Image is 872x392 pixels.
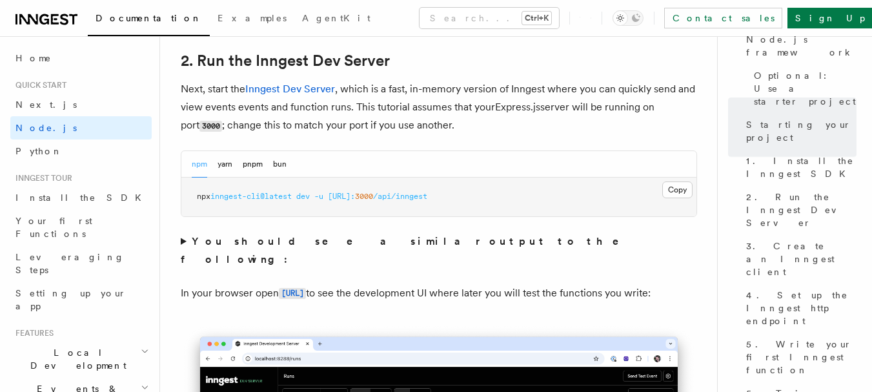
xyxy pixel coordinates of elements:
span: Inngest tour [10,173,72,183]
a: Python [10,139,152,163]
button: Copy [662,181,693,198]
a: 1. Install the Inngest SDK [741,149,857,185]
span: Documentation [96,13,202,23]
a: Home [10,46,152,70]
p: In your browser open to see the development UI where later you will test the functions you write: [181,284,697,303]
a: Contact sales [664,8,782,28]
span: 2. Run the Inngest Dev Server [746,191,857,229]
a: Inngest Dev Server [245,83,335,95]
button: Local Development [10,341,152,377]
button: bun [273,151,287,178]
span: Setting up your app [15,288,127,311]
span: 1. Install the Inngest SDK [746,154,857,180]
button: npm [192,151,207,178]
span: Local Development [10,346,141,372]
a: Install the SDK [10,186,152,209]
a: 3. Create an Inngest client [741,234,857,284]
strong: You should see a similar output to the following: [181,235,637,265]
span: Next.js [15,99,77,110]
a: Documentation [88,4,210,36]
a: AgentKit [294,4,378,35]
a: Examples [210,4,294,35]
p: Next, start the , which is a fast, in-memory version of Inngest where you can quickly send and vi... [181,80,697,135]
span: npx [197,192,210,201]
span: /api/inngest [373,192,427,201]
span: Node.js [15,123,77,133]
code: [URL] [279,288,306,299]
span: dev [296,192,310,201]
button: Search...Ctrl+K [420,8,559,28]
span: 3000 [355,192,373,201]
a: 2. Run the Inngest Dev Server [741,185,857,234]
span: 5. Write your first Inngest function [746,338,857,377]
span: Quick start [10,80,66,90]
span: Home [15,52,52,65]
span: Select your Node.js framework [746,20,857,59]
a: Setting up your app [10,282,152,318]
span: Features [10,328,54,338]
span: Install the SDK [15,192,149,203]
a: Starting your project [741,113,857,149]
span: Examples [218,13,287,23]
button: yarn [218,151,232,178]
summary: You should see a similar output to the following: [181,232,697,269]
span: Python [15,146,63,156]
span: 3. Create an Inngest client [746,240,857,278]
a: Leveraging Steps [10,245,152,282]
span: inngest-cli@latest [210,192,292,201]
a: Select your Node.js framework [741,15,857,64]
a: 2. Run the Inngest Dev Server [181,52,390,70]
a: Your first Functions [10,209,152,245]
a: 4. Set up the Inngest http endpoint [741,284,857,333]
span: Leveraging Steps [15,252,125,275]
span: [URL]: [328,192,355,201]
code: 3000 [199,121,222,132]
span: Optional: Use a starter project [754,69,857,108]
span: Starting your project [746,118,857,144]
a: Optional: Use a starter project [749,64,857,113]
a: Next.js [10,93,152,116]
a: 5. Write your first Inngest function [741,333,857,382]
button: Toggle dark mode [613,10,644,26]
a: [URL] [279,287,306,299]
span: 4. Set up the Inngest http endpoint [746,289,857,327]
span: -u [314,192,323,201]
span: AgentKit [302,13,370,23]
a: Node.js [10,116,152,139]
span: Your first Functions [15,216,92,239]
button: pnpm [243,151,263,178]
kbd: Ctrl+K [522,12,551,25]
